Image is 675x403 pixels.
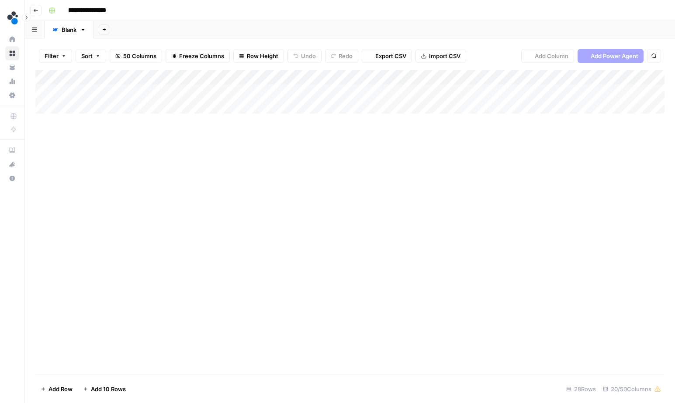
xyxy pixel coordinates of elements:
button: Export CSV [362,49,412,63]
button: Sort [76,49,106,63]
button: What's new? [5,157,19,171]
button: Import CSV [415,49,466,63]
span: Filter [45,52,59,60]
a: Blank [45,21,93,38]
img: spot.ai Logo [5,10,21,26]
button: Redo [325,49,358,63]
span: Row Height [247,52,278,60]
span: Freeze Columns [179,52,224,60]
a: Your Data [5,60,19,74]
button: Undo [287,49,322,63]
span: Import CSV [429,52,460,60]
button: Add 10 Rows [78,382,131,396]
button: Row Height [233,49,284,63]
span: Export CSV [375,52,406,60]
span: Add Power Agent [591,52,638,60]
button: Filter [39,49,72,63]
div: Blank [62,25,76,34]
a: Usage [5,74,19,88]
div: 20/50 Columns [599,382,665,396]
a: AirOps Academy [5,143,19,157]
button: Help + Support [5,171,19,185]
span: Add Row [48,385,73,393]
a: Browse [5,46,19,60]
button: Add Column [521,49,574,63]
span: Add 10 Rows [91,385,126,393]
div: 28 Rows [563,382,599,396]
button: Add Row [35,382,78,396]
span: Sort [81,52,93,60]
span: 50 Columns [123,52,156,60]
a: Home [5,32,19,46]
button: Add Power Agent [578,49,644,63]
span: Undo [301,52,316,60]
button: Freeze Columns [166,49,230,63]
button: Workspace: spot.ai [5,7,19,29]
span: Add Column [535,52,568,60]
a: Settings [5,88,19,102]
button: 50 Columns [110,49,162,63]
span: Redo [339,52,353,60]
div: What's new? [6,158,19,171]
